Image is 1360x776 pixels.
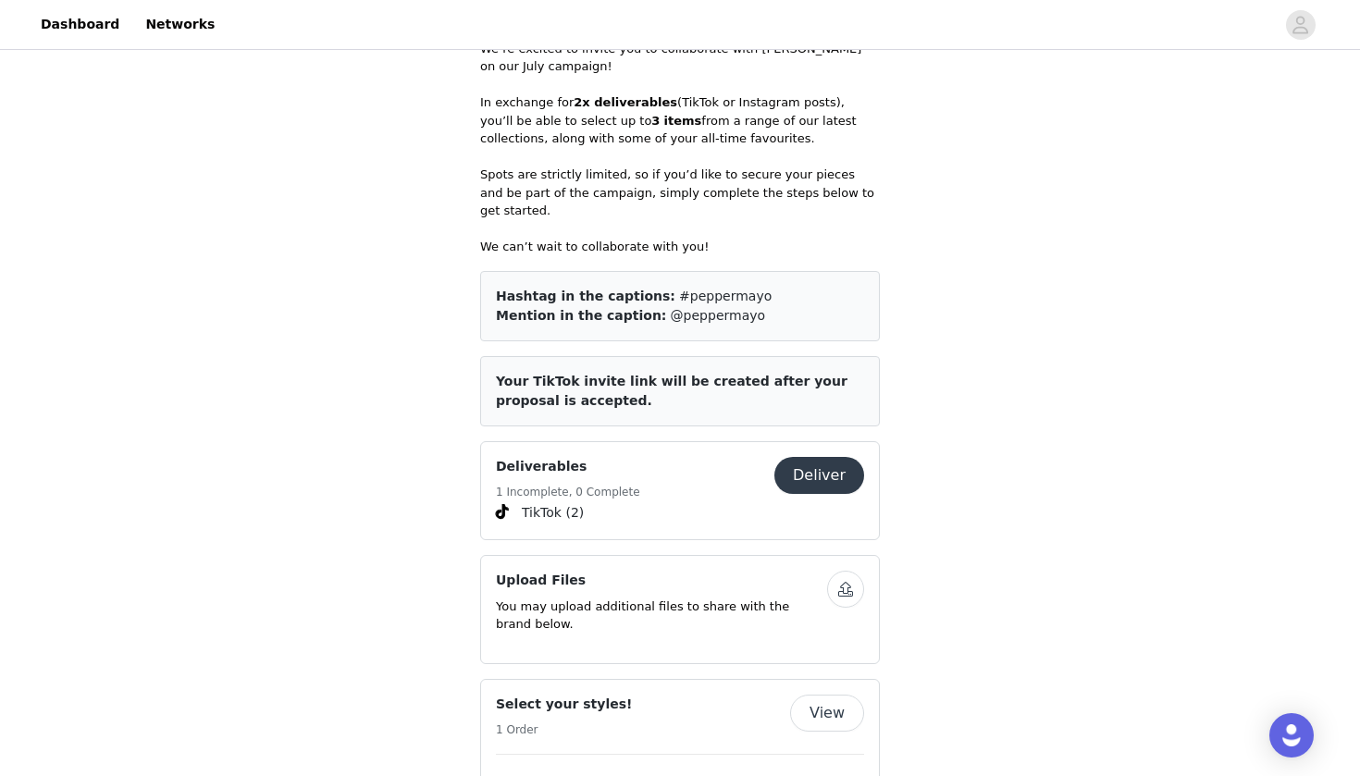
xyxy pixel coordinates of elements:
span: Mention in the caption: [496,308,666,323]
button: View [790,695,864,732]
button: Deliver [774,457,864,494]
a: Networks [134,4,226,45]
span: Your TikTok invite link will be created after your proposal is accepted. [496,374,847,408]
div: Open Intercom Messenger [1269,713,1314,758]
strong: 2x deliverables [574,95,677,109]
h4: Deliverables [496,457,640,476]
span: TikTok (2) [522,503,584,523]
strong: 3 [651,114,660,128]
a: Dashboard [30,4,130,45]
h4: Upload Files [496,571,827,590]
h5: 1 Incomplete, 0 Complete [496,484,640,500]
p: In exchange for (TikTok or Instagram posts), you’ll be able to select up to from a range of our l... [480,93,880,148]
span: @peppermayo [671,308,765,323]
p: Spots are strictly limited, so if you’d like to secure your pieces and be part of the campaign, s... [480,166,880,220]
h5: 1 Order [496,721,632,738]
span: Hashtag in the captions: [496,289,675,303]
span: #peppermayo [679,289,772,303]
p: You may upload additional files to share with the brand below. [496,597,827,634]
div: Deliverables [480,441,880,540]
div: avatar [1292,10,1309,40]
p: We can’t wait to collaborate with you! [480,238,880,256]
strong: items [664,114,702,128]
h4: Select your styles! [496,695,632,714]
p: We’re excited to invite you to collaborate with [PERSON_NAME] on our July campaign! [480,40,880,76]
